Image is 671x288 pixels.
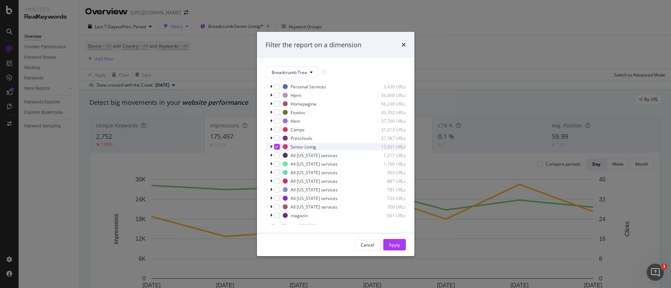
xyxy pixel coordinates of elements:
div: magazin [291,213,308,219]
div: Homepagina [291,101,316,107]
div: 700 URLs [371,204,406,210]
div: 56,246 URLs [371,101,406,107]
span: Show 15 more [271,223,298,229]
div: 1,169 URLs [371,161,406,167]
div: 903 URLs [371,170,406,176]
div: 31,013 URLs [371,127,406,133]
div: Preschools [291,135,312,141]
div: Filter the report on a dimension [266,40,361,50]
span: ( 30 / 474 ) [298,223,315,229]
div: Apply [389,242,400,248]
div: All [US_STATE] services [291,195,337,201]
div: modal [257,32,414,257]
div: All [US_STATE] services [291,187,337,193]
div: Hem [291,118,300,124]
div: Senior Living [291,144,316,150]
div: All [US_STATE] services [291,204,337,210]
div: Camps [291,127,305,133]
div: Cancel [361,242,374,248]
div: 781 URLs [371,187,406,193]
iframe: Intercom live chat [647,264,664,281]
div: 724 URLs [371,195,406,201]
div: 887 URLs [371,178,406,184]
div: 3,439 URLs [371,84,406,90]
div: All [US_STATE] services [291,178,337,184]
div: All [US_STATE] services [291,161,337,167]
div: times [402,40,406,50]
div: All [US_STATE] services [291,170,337,176]
div: 17,431 URLs [371,144,406,150]
div: Hjem [291,92,301,98]
div: All [US_STATE] services [291,152,337,158]
div: Personal Services [291,84,326,90]
div: 37,760 URLs [371,118,406,124]
div: 661 URLs [371,213,406,219]
div: 1,217 URLs [371,152,406,158]
div: 43,352 URLs [371,109,406,116]
button: Cancel [355,239,380,250]
div: 27,587 URLs [371,135,406,141]
div: 56,868 URLs [371,92,406,98]
span: 1 [661,264,667,269]
button: Apply [383,239,406,250]
div: Etusivu [291,109,305,116]
button: Breadcrumb Tree [266,67,319,78]
span: Breadcrumb Tree [272,69,307,75]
